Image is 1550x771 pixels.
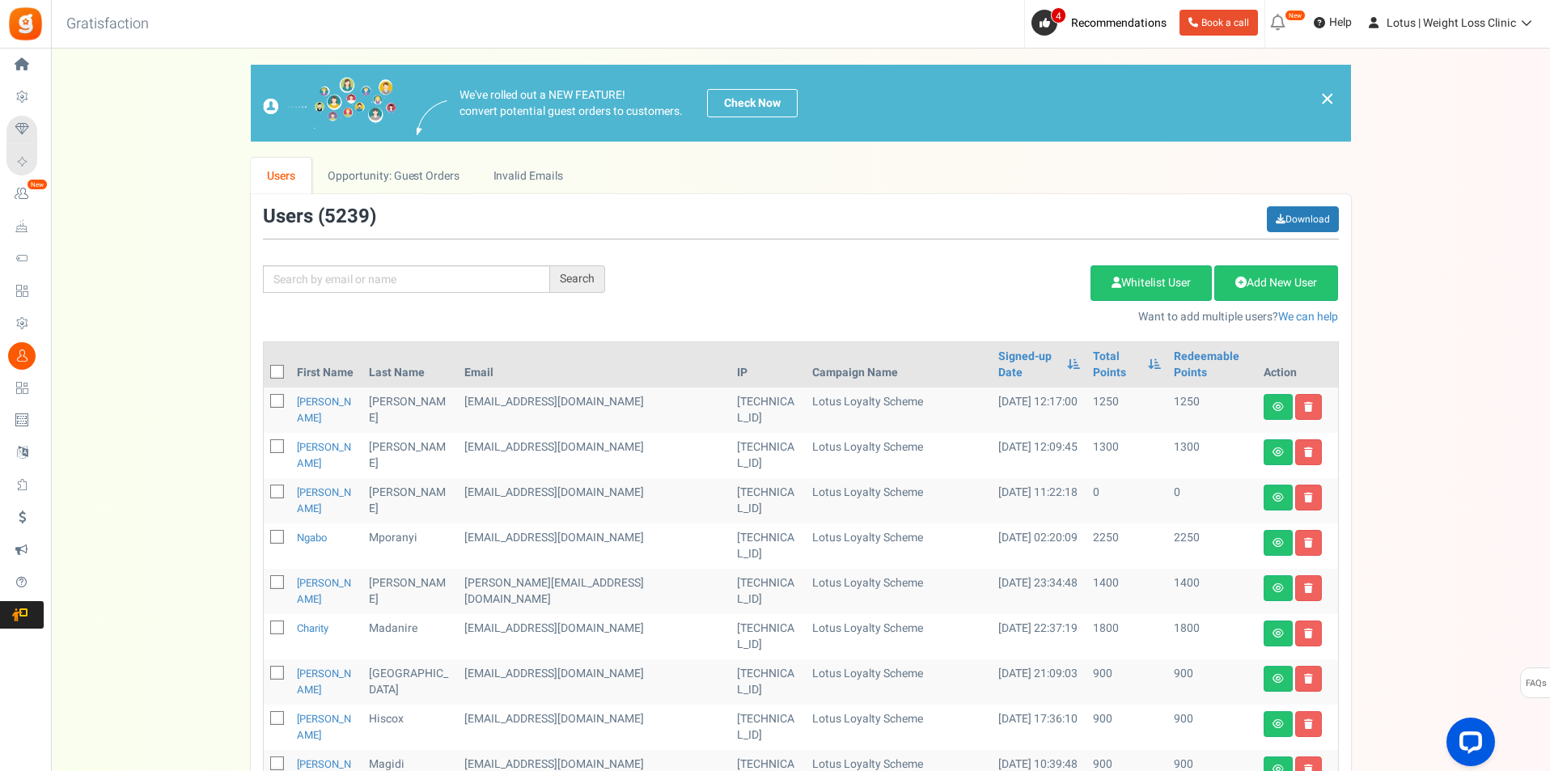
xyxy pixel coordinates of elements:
[458,614,731,659] td: customer
[1091,265,1212,301] a: Whitelist User
[806,433,992,478] td: Lotus Loyalty Scheme
[251,158,312,194] a: Users
[1307,10,1358,36] a: Help
[1285,10,1306,21] em: New
[1051,7,1066,23] span: 4
[731,705,806,750] td: [TECHNICAL_ID]
[1267,206,1339,232] a: Download
[1304,402,1313,412] i: Delete user
[1304,674,1313,684] i: Delete user
[629,309,1339,325] p: Want to add multiple users?
[362,523,458,569] td: Mporanyi
[1093,349,1141,381] a: Total Points
[362,342,458,388] th: Last Name
[992,388,1086,433] td: [DATE] 12:17:00
[1273,447,1284,457] i: View details
[806,523,992,569] td: Lotus Loyalty Scheme
[297,711,351,743] a: [PERSON_NAME]
[1086,614,1168,659] td: 1800
[731,342,806,388] th: IP
[806,705,992,750] td: Lotus Loyalty Scheme
[992,433,1086,478] td: [DATE] 12:09:45
[1273,674,1284,684] i: View details
[1086,705,1168,750] td: 900
[6,180,44,208] a: New
[362,478,458,523] td: [PERSON_NAME]
[992,614,1086,659] td: [DATE] 22:37:19
[297,530,327,545] a: Ngabo
[1086,523,1168,569] td: 2250
[458,433,731,478] td: customer
[731,659,806,705] td: [TECHNICAL_ID]
[1086,433,1168,478] td: 1300
[324,202,370,231] span: 5239
[1273,538,1284,548] i: View details
[297,575,351,607] a: [PERSON_NAME]
[1214,265,1338,301] a: Add New User
[297,439,351,471] a: [PERSON_NAME]
[1167,388,1256,433] td: 1250
[550,265,605,293] div: Search
[1031,10,1173,36] a: 4 Recommendations
[458,659,731,705] td: customer
[263,265,550,293] input: Search by email or name
[476,158,579,194] a: Invalid Emails
[362,569,458,614] td: [PERSON_NAME]
[731,614,806,659] td: [TECHNICAL_ID]
[731,433,806,478] td: [TECHNICAL_ID]
[1167,705,1256,750] td: 900
[806,388,992,433] td: Lotus Loyalty Scheme
[362,614,458,659] td: Madanire
[7,6,44,42] img: Gratisfaction
[458,523,731,569] td: customer
[1304,538,1313,548] i: Delete user
[1278,308,1338,325] a: We can help
[297,621,328,636] a: Charity
[1167,478,1256,523] td: 0
[992,523,1086,569] td: [DATE] 02:20:09
[263,77,396,129] img: images
[1167,523,1256,569] td: 2250
[1167,614,1256,659] td: 1800
[1273,493,1284,502] i: View details
[311,158,476,194] a: Opportunity: Guest Orders
[458,388,731,433] td: customer
[731,523,806,569] td: [TECHNICAL_ID]
[417,100,447,135] img: images
[362,705,458,750] td: Hiscox
[1320,89,1335,108] a: ×
[707,89,798,117] a: Check Now
[49,8,167,40] h3: Gratisfaction
[992,478,1086,523] td: [DATE] 11:22:18
[1086,659,1168,705] td: 900
[1071,15,1167,32] span: Recommendations
[1086,478,1168,523] td: 0
[459,87,683,120] p: We've rolled out a NEW FEATURE! convert potential guest orders to customers.
[1167,433,1256,478] td: 1300
[1273,629,1284,638] i: View details
[731,569,806,614] td: [TECHNICAL_ID]
[362,388,458,433] td: [PERSON_NAME]
[458,478,731,523] td: subscriber,slicewp_affiliate
[297,666,351,697] a: [PERSON_NAME]
[1325,15,1352,31] span: Help
[1304,719,1313,729] i: Delete user
[1273,402,1284,412] i: View details
[458,569,731,614] td: customer
[992,705,1086,750] td: [DATE] 17:36:10
[297,394,351,426] a: [PERSON_NAME]
[1273,583,1284,593] i: View details
[806,659,992,705] td: Lotus Loyalty Scheme
[806,569,992,614] td: Lotus Loyalty Scheme
[1273,719,1284,729] i: View details
[362,659,458,705] td: [GEOGRAPHIC_DATA]
[1167,569,1256,614] td: 1400
[1387,15,1516,32] span: Lotus | Weight Loss Clinic
[458,705,731,750] td: customer
[806,614,992,659] td: Lotus Loyalty Scheme
[263,206,376,227] h3: Users ( )
[1086,569,1168,614] td: 1400
[992,659,1086,705] td: [DATE] 21:09:03
[806,478,992,523] td: Lotus Loyalty Scheme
